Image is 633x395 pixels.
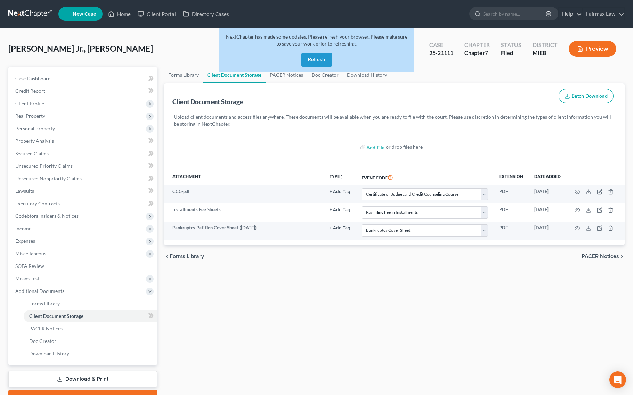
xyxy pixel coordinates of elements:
span: Real Property [15,113,45,119]
i: chevron_left [164,254,170,259]
div: Case [429,41,453,49]
span: Client Document Storage [29,313,83,319]
button: Batch Download [559,89,614,104]
div: Chapter [464,41,490,49]
td: Installments Fee Sheets [164,203,324,221]
div: District [533,41,558,49]
a: Fairmax Law [583,8,624,20]
td: PDF [494,222,529,240]
span: Income [15,225,31,231]
td: [DATE] [529,222,566,240]
td: CCC-pdf [164,185,324,203]
div: Filed [501,49,521,57]
span: Batch Download [571,93,608,99]
button: PACER Notices chevron_right [582,254,625,259]
span: Forms Library [29,301,60,306]
button: Preview [569,41,616,57]
a: Property Analysis [10,135,157,147]
input: Search by name... [483,7,547,20]
span: PACER Notices [582,254,619,259]
span: Codebtors Insiders & Notices [15,213,79,219]
th: Extension [494,169,529,185]
span: Property Analysis [15,138,54,144]
span: Expenses [15,238,35,244]
span: Means Test [15,275,39,281]
a: Client Portal [134,8,179,20]
a: SOFA Review [10,260,157,272]
td: PDF [494,185,529,203]
span: 7 [485,49,488,56]
td: [DATE] [529,185,566,203]
button: + Add Tag [330,226,350,230]
th: Event Code [356,169,494,185]
i: unfold_more [340,175,344,179]
th: Attachment [164,169,324,185]
span: Doc Creator [29,338,56,344]
a: Secured Claims [10,147,157,160]
button: Refresh [301,53,332,67]
span: SOFA Review [15,263,44,269]
div: 25-21111 [429,49,453,57]
div: Client Document Storage [172,98,243,106]
a: Client Document Storage [24,310,157,322]
button: + Add Tag [330,208,350,212]
span: Miscellaneous [15,250,46,256]
a: Doc Creator [24,335,157,347]
a: Forms Library [164,67,203,83]
span: Unsecured Nonpriority Claims [15,175,82,181]
td: Bankruptcy Petition Cover Sheet ([DATE]) [164,222,324,240]
a: Case Dashboard [10,72,157,85]
span: Executory Contracts [15,200,60,206]
a: PACER Notices [24,322,157,335]
a: Download History [24,347,157,360]
a: + Add Tag [330,188,350,195]
a: Home [105,8,134,20]
a: Download & Print [8,371,157,387]
th: Date added [529,169,566,185]
div: Open Intercom Messenger [609,371,626,388]
span: Secured Claims [15,150,49,156]
button: chevron_left Forms Library [164,254,204,259]
span: Case Dashboard [15,75,51,81]
span: Lawsuits [15,188,34,194]
a: Lawsuits [10,185,157,197]
button: TYPEunfold_more [330,174,344,179]
span: NextChapter has made some updates. Please refresh your browser. Please make sure to save your wor... [226,34,407,47]
a: Credit Report [10,85,157,97]
span: Download History [29,351,69,356]
div: MIEB [533,49,558,57]
span: Forms Library [170,254,204,259]
span: Credit Report [15,88,45,94]
div: Status [501,41,521,49]
span: Personal Property [15,125,55,131]
a: + Add Tag [330,206,350,213]
span: New Case [73,11,96,17]
p: Upload client documents and access files anywhere. These documents will be available when you are... [174,114,615,127]
div: Chapter [464,49,490,57]
a: Client Document Storage [203,67,266,83]
a: Forms Library [24,297,157,310]
a: + Add Tag [330,224,350,231]
span: Client Profile [15,100,44,106]
td: [DATE] [529,203,566,221]
a: Executory Contracts [10,197,157,210]
a: Help [559,8,582,20]
span: Unsecured Priority Claims [15,163,73,169]
a: Unsecured Nonpriority Claims [10,172,157,185]
i: chevron_right [619,254,625,259]
span: [PERSON_NAME] Jr., [PERSON_NAME] [8,43,153,54]
a: Unsecured Priority Claims [10,160,157,172]
button: + Add Tag [330,190,350,194]
td: PDF [494,203,529,221]
a: Directory Cases [179,8,233,20]
span: PACER Notices [29,326,63,331]
div: or drop files here [386,143,423,150]
span: Additional Documents [15,288,64,294]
